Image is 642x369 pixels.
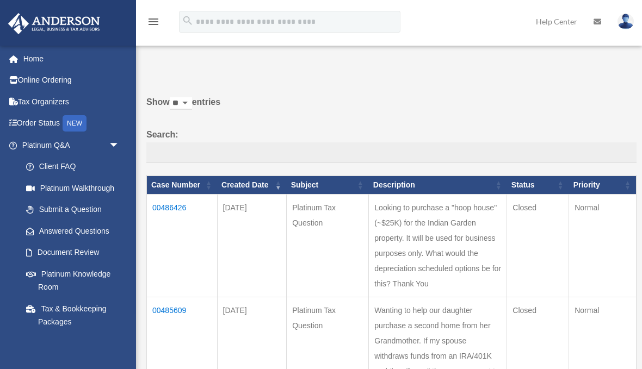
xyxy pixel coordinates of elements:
th: Case Number: activate to sort column ascending [147,176,218,195]
a: Tax & Bookkeeping Packages [15,298,131,333]
a: Submit a Question [15,199,131,221]
div: NEW [63,115,87,132]
label: Show entries [146,95,637,121]
img: User Pic [618,14,634,29]
th: Subject: activate to sort column ascending [287,176,369,195]
select: Showentries [170,97,192,110]
a: Tax Organizers [8,91,136,112]
td: [DATE] [217,194,287,297]
a: Order StatusNEW [8,112,136,135]
td: Platinum Tax Question [287,194,369,297]
a: Document Review [15,242,131,264]
a: Home [8,48,136,70]
td: Looking to purchase a "hoop house" (~$25K) for the Indian Garden property. It will be used for bu... [369,194,507,297]
a: Platinum Knowledge Room [15,263,131,298]
label: Search: [146,127,637,163]
i: search [182,15,194,27]
th: Description: activate to sort column ascending [369,176,507,195]
input: Search: [146,142,637,163]
td: Closed [507,194,569,297]
a: menu [147,19,160,28]
th: Created Date: activate to sort column ascending [217,176,287,195]
th: Status: activate to sort column ascending [507,176,569,195]
img: Anderson Advisors Platinum Portal [5,13,103,34]
th: Priority: activate to sort column ascending [569,176,637,195]
a: Online Ordering [8,70,136,91]
td: 00486426 [147,194,218,297]
a: Platinum Q&Aarrow_drop_down [8,134,131,156]
span: arrow_drop_down [109,134,131,157]
a: Platinum Walkthrough [15,177,131,199]
a: Answered Questions [15,220,125,242]
td: Normal [569,194,637,297]
i: menu [147,15,160,28]
a: Client FAQ [15,156,131,178]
